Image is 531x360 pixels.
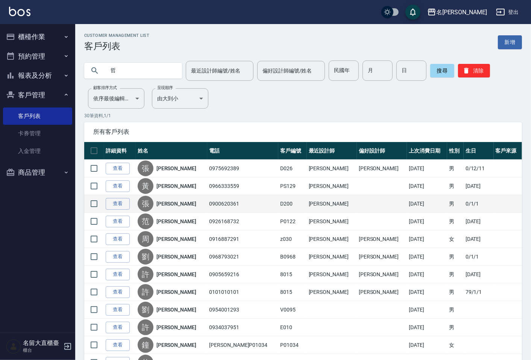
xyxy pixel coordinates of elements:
a: [PERSON_NAME] [156,271,196,278]
a: [PERSON_NAME] [156,218,196,225]
td: [DATE] [407,230,447,248]
a: 卡券管理 [3,125,72,142]
td: [DATE] [407,283,447,301]
td: 男 [447,248,463,266]
td: [DATE] [407,319,447,336]
div: 黃 [138,178,153,194]
a: 查看 [106,163,130,174]
th: 詳細資料 [104,142,136,160]
button: 客戶管理 [3,85,72,105]
a: [PERSON_NAME] [156,235,196,243]
button: 搜尋 [430,64,454,77]
td: [PERSON_NAME] [357,248,407,266]
h2: Customer Management List [84,33,149,38]
td: 男 [447,283,463,301]
td: P01034 [278,336,306,354]
td: V0095 [278,301,306,319]
div: 張 [138,160,153,176]
div: 鐘 [138,337,153,353]
td: [PERSON_NAME] [307,177,357,195]
td: 0/1/1 [464,248,494,266]
button: 登出 [493,5,522,19]
button: 名[PERSON_NAME] [424,5,490,20]
td: 0905659216 [207,266,278,283]
td: [DATE] [407,177,447,195]
div: 許 [138,284,153,300]
a: [PERSON_NAME] [156,306,196,313]
td: 女 [447,230,463,248]
button: 報表及分析 [3,66,72,85]
td: D200 [278,195,306,213]
td: 0101010101 [207,283,278,301]
a: [PERSON_NAME] [156,253,196,260]
a: 查看 [106,286,130,298]
div: 由大到小 [152,88,208,109]
a: 查看 [106,269,130,280]
td: [DATE] [407,160,447,177]
h3: 客戶列表 [84,41,149,51]
a: [PERSON_NAME] [156,182,196,190]
td: [PERSON_NAME] [357,160,407,177]
td: 0975692389 [207,160,278,177]
th: 生日 [464,142,494,160]
td: 8015 [278,266,306,283]
td: 男 [447,177,463,195]
div: 劉 [138,249,153,265]
button: save [405,5,420,20]
td: [DATE] [464,213,494,230]
td: [DATE] [464,266,494,283]
a: 新增 [498,35,522,49]
td: [DATE] [407,301,447,319]
td: 男 [447,195,463,213]
input: 搜尋關鍵字 [105,61,176,81]
a: [PERSON_NAME] [156,200,196,207]
td: [DATE] [464,230,494,248]
div: 名[PERSON_NAME] [436,8,487,17]
td: 0916887291 [207,230,278,248]
td: 0/12/11 [464,160,494,177]
td: 0934037951 [207,319,278,336]
td: [PERSON_NAME] [307,266,357,283]
a: 客戶列表 [3,107,72,125]
p: 櫃台 [23,347,61,354]
td: [PERSON_NAME] [307,283,357,301]
img: Logo [9,7,30,16]
a: 查看 [106,233,130,245]
div: 依序最後編輯時間 [88,88,144,109]
td: z030 [278,230,306,248]
img: Person [6,339,21,354]
div: 周 [138,231,153,247]
a: 入金管理 [3,142,72,160]
td: 男 [447,160,463,177]
td: [PERSON_NAME] [357,266,407,283]
div: 劉 [138,302,153,318]
div: 范 [138,213,153,229]
td: [PERSON_NAME] [307,230,357,248]
td: [DATE] [464,177,494,195]
td: [DATE] [407,336,447,354]
th: 性別 [447,142,463,160]
td: [PERSON_NAME] [357,230,407,248]
div: 許 [138,266,153,282]
td: [DATE] [407,213,447,230]
th: 上次消費日期 [407,142,447,160]
div: 張 [138,196,153,212]
td: D026 [278,160,306,177]
td: B0968 [278,248,306,266]
a: 查看 [106,180,130,192]
a: [PERSON_NAME] [156,324,196,331]
th: 客戶來源 [494,142,522,160]
a: 查看 [106,251,130,263]
td: PS129 [278,177,306,195]
td: [PERSON_NAME]P01034 [207,336,278,354]
td: 0926168732 [207,213,278,230]
td: [PERSON_NAME] [307,195,357,213]
td: [DATE] [407,195,447,213]
td: 0968793021 [207,248,278,266]
td: [DATE] [407,248,447,266]
td: [PERSON_NAME] [307,248,357,266]
a: 查看 [106,339,130,351]
td: 0966333559 [207,177,278,195]
a: 查看 [106,304,130,316]
a: 查看 [106,216,130,227]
